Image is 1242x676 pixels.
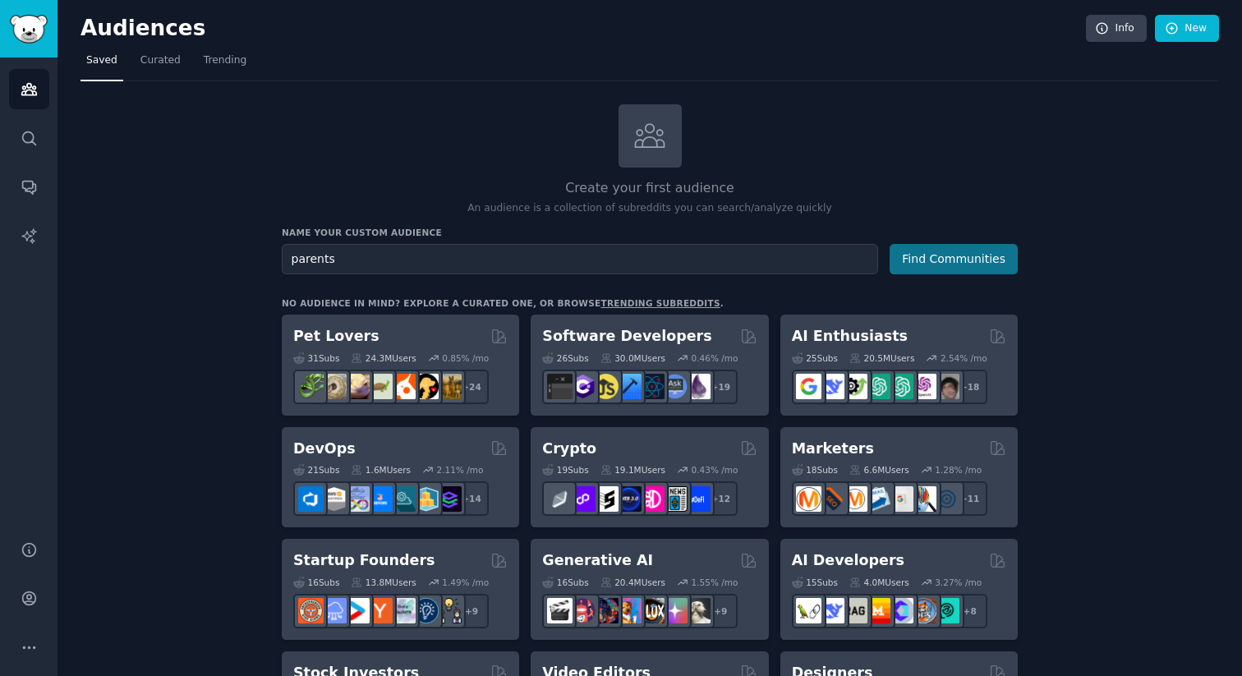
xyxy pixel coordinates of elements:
img: defiblockchain [639,486,665,512]
img: startup [344,598,370,623]
div: + 24 [454,370,489,404]
img: dogbreed [436,374,462,399]
div: 1.55 % /mo [692,577,738,588]
img: ycombinator [367,598,393,623]
img: ArtificalIntelligence [934,374,959,399]
img: OpenSourceAI [888,598,913,623]
div: 6.6M Users [849,464,909,476]
img: leopardgeckos [344,374,370,399]
div: 20.5M Users [849,352,914,364]
h2: Crypto [542,439,596,459]
img: SaaS [321,598,347,623]
a: trending subreddits [600,298,720,308]
div: + 14 [454,481,489,516]
img: reactnative [639,374,665,399]
a: Info [1086,15,1147,43]
img: growmybusiness [436,598,462,623]
div: 15 Sub s [792,577,838,588]
div: 3.27 % /mo [935,577,982,588]
div: + 11 [953,481,987,516]
img: elixir [685,374,711,399]
div: 0.43 % /mo [692,464,738,476]
p: An audience is a collection of subreddits you can search/analyze quickly [282,201,1018,216]
h2: Startup Founders [293,550,435,571]
img: AWS_Certified_Experts [321,486,347,512]
img: sdforall [616,598,642,623]
img: defi_ [685,486,711,512]
img: cockatiel [390,374,416,399]
span: Saved [86,53,117,68]
div: 4.0M Users [849,577,909,588]
img: herpetology [298,374,324,399]
div: + 9 [703,594,738,628]
img: AskMarketing [842,486,867,512]
img: AIDevelopersSociety [934,598,959,623]
div: + 12 [703,481,738,516]
img: GoogleGeminiAI [796,374,821,399]
h2: Audiences [80,16,1086,42]
a: Saved [80,48,123,81]
h3: Name your custom audience [282,227,1018,238]
div: 0.85 % /mo [442,352,489,364]
a: Trending [198,48,252,81]
img: FluxAI [639,598,665,623]
img: deepdream [593,598,619,623]
img: platformengineering [390,486,416,512]
img: PetAdvice [413,374,439,399]
a: New [1155,15,1219,43]
div: 19 Sub s [542,464,588,476]
img: aws_cdk [413,486,439,512]
img: bigseo [819,486,844,512]
div: 25 Sub s [792,352,838,364]
img: OnlineMarketing [934,486,959,512]
div: 2.54 % /mo [941,352,987,364]
div: 16 Sub s [293,577,339,588]
h2: AI Developers [792,550,904,571]
img: llmops [911,598,936,623]
img: indiehackers [390,598,416,623]
img: GummySearch logo [10,15,48,44]
img: CryptoNews [662,486,688,512]
div: + 18 [953,370,987,404]
img: turtle [367,374,393,399]
h2: Pet Lovers [293,326,379,347]
h2: Generative AI [542,550,653,571]
img: learnjavascript [593,374,619,399]
img: googleads [888,486,913,512]
div: + 19 [703,370,738,404]
h2: Software Developers [542,326,711,347]
img: LangChain [796,598,821,623]
div: 31 Sub s [293,352,339,364]
div: + 9 [454,594,489,628]
span: Trending [204,53,246,68]
img: dalle2 [570,598,596,623]
img: AskComputerScience [662,374,688,399]
img: Docker_DevOps [344,486,370,512]
img: starryai [662,598,688,623]
h2: DevOps [293,439,356,459]
div: 0.46 % /mo [692,352,738,364]
img: 0xPolygon [570,486,596,512]
img: EntrepreneurRideAlong [298,598,324,623]
div: 1.49 % /mo [442,577,489,588]
h2: Create your first audience [282,178,1018,199]
h2: Marketers [792,439,874,459]
div: 13.8M Users [351,577,416,588]
img: ballpython [321,374,347,399]
img: AItoolsCatalog [842,374,867,399]
span: Curated [140,53,181,68]
img: aivideo [547,598,573,623]
button: Find Communities [890,244,1018,274]
img: DeepSeek [819,374,844,399]
img: content_marketing [796,486,821,512]
div: 20.4M Users [600,577,665,588]
img: OpenAIDev [911,374,936,399]
img: DevOpsLinks [367,486,393,512]
input: Pick a short name, like "Digital Marketers" or "Movie-Goers" [282,244,878,274]
img: DeepSeek [819,598,844,623]
img: Entrepreneurship [413,598,439,623]
img: azuredevops [298,486,324,512]
img: ethstaker [593,486,619,512]
div: 26 Sub s [542,352,588,364]
img: Emailmarketing [865,486,890,512]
